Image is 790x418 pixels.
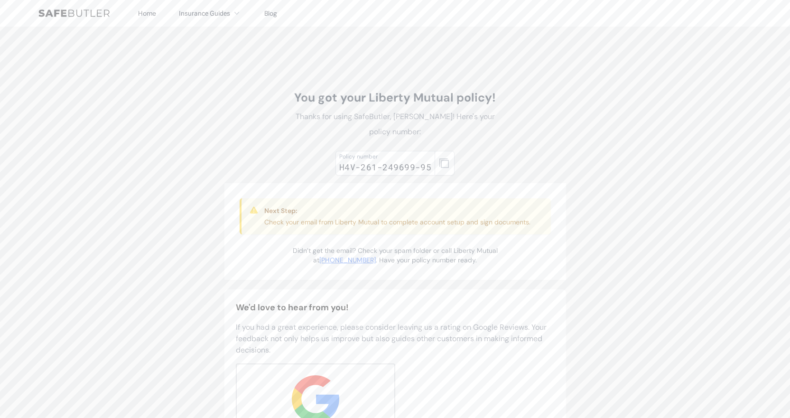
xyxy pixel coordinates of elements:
a: [PHONE_NUMBER] [319,256,376,264]
p: Check your email from Liberty Mutual to complete account setup and sign documents. [264,217,530,227]
p: Didn’t get the email? Check your spam folder or call Liberty Mutual at . Have your policy number ... [289,246,502,265]
div: Policy number [339,153,432,160]
h1: You got your Liberty Mutual policy! [289,90,502,105]
p: Thanks for using SafeButler, [PERSON_NAME]! Here's your policy number: [289,109,502,139]
button: Insurance Guides [179,8,242,19]
p: If you had a great experience, please consider leaving us a rating on Google Reviews. Your feedba... [236,322,555,356]
img: SafeButler Text Logo [38,9,110,17]
a: Blog [264,9,277,18]
h2: We'd love to hear from you! [236,301,555,314]
h3: Next Step: [264,206,530,215]
div: H4V-261-249699-95 [339,160,432,174]
a: Home [138,9,156,18]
